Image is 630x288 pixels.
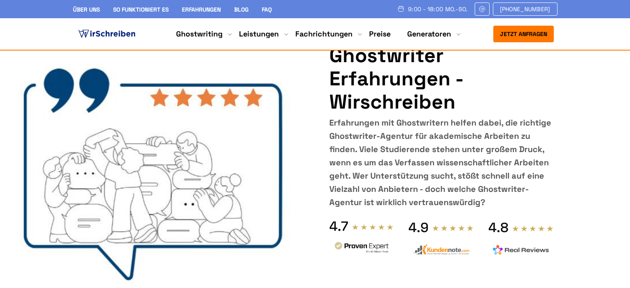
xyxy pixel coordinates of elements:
[329,218,348,235] div: 4.7
[352,224,394,231] img: stars
[500,6,550,12] span: [PHONE_NUMBER]
[176,29,222,39] a: Ghostwriting
[333,241,390,256] img: provenexpert
[493,26,554,42] button: Jetzt anfragen
[488,219,509,236] div: 4.8
[329,44,553,114] h1: Ghostwriter Erfahrungen - Wirschreiben
[182,6,221,13] a: Erfahrungen
[262,6,272,13] a: FAQ
[413,244,469,255] img: kundennote
[329,116,553,209] div: Erfahrungen mit Ghostwritern helfen dabei, die richtige Ghostwriter-Agentur für akademische Arbei...
[113,6,169,13] a: So funktioniert es
[295,29,352,39] a: Fachrichtungen
[408,219,429,236] div: 4.9
[239,29,279,39] a: Leistungen
[397,5,405,12] img: Schedule
[234,6,249,13] a: Blog
[432,225,474,232] img: stars
[478,6,486,12] img: Email
[77,28,137,40] img: logo ghostwriter-österreich
[493,245,549,255] img: realreviews
[408,6,468,12] span: 9:00 - 18:00 Mo.-So.
[73,6,100,13] a: Über uns
[369,29,391,39] a: Preise
[512,225,554,232] img: stars
[493,2,558,16] a: [PHONE_NUMBER]
[407,29,451,39] a: Generatoren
